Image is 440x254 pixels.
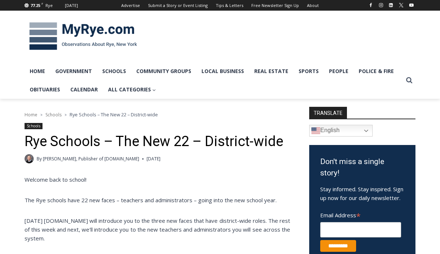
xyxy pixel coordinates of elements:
span: 77.25 [30,3,40,8]
a: English [309,125,373,137]
label: Email Address [320,208,401,221]
a: Author image [25,154,34,163]
a: Community Groups [131,62,196,80]
button: View Search Form [403,74,416,87]
a: People [324,62,354,80]
nav: Primary Navigation [25,62,403,99]
time: [DATE] [147,155,160,162]
h3: Don't miss a single story! [320,156,404,179]
a: Real Estate [249,62,293,80]
span: > [64,112,67,117]
span: All Categories [108,86,156,94]
strong: TRANSLATE [309,107,347,119]
span: By [37,155,42,162]
div: Rye [45,2,53,9]
a: Schools [97,62,131,80]
p: The Rye schools have 22 new faces – teachers and administrators – going into the new school year. [25,196,290,204]
p: Stay informed. Stay inspired. Sign up now for our daily newsletter. [320,185,404,202]
a: YouTube [407,1,416,10]
a: X [397,1,406,10]
img: en [311,126,320,135]
a: Local Business [196,62,249,80]
a: All Categories [103,80,161,99]
a: [PERSON_NAME], Publisher of [DOMAIN_NAME] [43,156,139,162]
div: [DATE] [65,2,78,9]
a: Home [25,112,37,118]
a: Instagram [377,1,385,10]
a: Schools [45,112,62,118]
a: Schools [25,123,43,129]
a: Sports [293,62,324,80]
h1: Rye Schools – The New 22 – District-wide [25,133,290,150]
a: Home [25,62,50,80]
span: Rye Schools – The New 22 – District-wide [70,111,158,118]
span: > [40,112,42,117]
a: Government [50,62,97,80]
a: Police & Fire [354,62,399,80]
a: Calendar [65,80,103,99]
p: Welcome back to school! [25,175,290,184]
span: F [41,1,43,6]
a: Facebook [366,1,375,10]
a: Obituaries [25,80,65,99]
p: [DATE] [DOMAIN_NAME] will introduce you to the three new faces that have district-wide roles. The... [25,216,290,243]
nav: Breadcrumbs [25,111,290,118]
img: MyRye.com [25,17,142,55]
a: Linkedin [387,1,395,10]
